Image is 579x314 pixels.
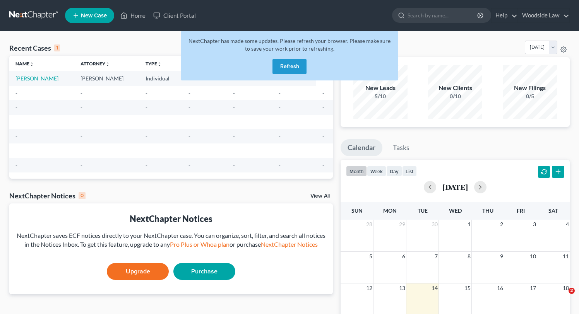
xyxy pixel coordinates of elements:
[81,162,82,169] span: -
[431,283,439,293] span: 14
[322,118,324,125] span: -
[279,162,281,169] span: -
[9,43,60,53] div: Recent Cases
[107,263,169,280] a: Upgrade
[146,104,147,111] span: -
[279,104,281,111] span: -
[529,283,537,293] span: 17
[15,213,327,225] div: NextChapter Notices
[398,283,406,293] span: 13
[146,61,162,67] a: Typeunfold_more
[9,191,86,200] div: NextChapter Notices
[15,133,17,140] span: -
[146,118,147,125] span: -
[81,133,82,140] span: -
[173,263,235,280] a: Purchase
[272,59,307,74] button: Refresh
[386,139,416,156] a: Tasks
[149,9,200,22] a: Client Portal
[81,104,82,111] span: -
[499,252,504,261] span: 9
[365,283,373,293] span: 12
[15,231,327,249] div: NextChapter saves ECF notices directly to your NextChapter case. You can organize, sort, filter, ...
[81,13,107,19] span: New Case
[15,147,17,154] span: -
[15,90,17,96] span: -
[386,166,402,176] button: day
[105,62,110,67] i: unfold_more
[188,104,190,111] span: -
[367,166,386,176] button: week
[562,283,570,293] span: 18
[353,92,408,100] div: 5/10
[496,283,504,293] span: 16
[529,252,537,261] span: 10
[81,118,82,125] span: -
[188,147,190,154] span: -
[322,104,324,111] span: -
[562,252,570,261] span: 11
[233,104,235,111] span: -
[188,38,391,52] span: NextChapter has made some updates. Please refresh your browser. Please make sure to save your wor...
[322,90,324,96] span: -
[146,147,147,154] span: -
[467,252,471,261] span: 8
[431,220,439,229] span: 30
[351,207,363,214] span: Sun
[146,133,147,140] span: -
[188,118,190,125] span: -
[15,75,58,82] a: [PERSON_NAME]
[569,288,575,294] span: 2
[233,147,235,154] span: -
[15,61,34,67] a: Nameunfold_more
[279,147,281,154] span: -
[15,118,17,125] span: -
[116,9,149,22] a: Home
[428,92,482,100] div: 0/10
[518,9,569,22] a: Woodside Law
[29,62,34,67] i: unfold_more
[322,133,324,140] span: -
[146,90,147,96] span: -
[81,90,82,96] span: -
[353,84,408,92] div: New Leads
[492,9,517,22] a: Help
[188,133,190,140] span: -
[233,90,235,96] span: -
[322,162,324,169] span: -
[402,166,417,176] button: list
[81,147,82,154] span: -
[341,139,382,156] a: Calendar
[467,220,471,229] span: 1
[365,220,373,229] span: 28
[553,288,571,306] iframe: Intercom live chat
[398,220,406,229] span: 29
[170,241,230,248] a: Pro Plus or Whoa plan
[310,193,330,199] a: View All
[408,8,478,22] input: Search by name...
[499,220,504,229] span: 2
[54,44,60,51] div: 1
[279,133,281,140] span: -
[428,84,482,92] div: New Clients
[517,207,525,214] span: Fri
[279,118,281,125] span: -
[233,162,235,169] span: -
[449,207,462,214] span: Wed
[79,192,86,199] div: 0
[261,241,318,248] a: NextChapter Notices
[15,104,17,111] span: -
[188,90,190,96] span: -
[503,84,557,92] div: New Filings
[565,220,570,229] span: 4
[548,207,558,214] span: Sat
[532,220,537,229] span: 3
[434,252,439,261] span: 7
[368,252,373,261] span: 5
[482,207,493,214] span: Thu
[383,207,397,214] span: Mon
[157,62,162,67] i: unfold_more
[146,162,147,169] span: -
[139,71,182,85] td: Individual
[233,133,235,140] span: -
